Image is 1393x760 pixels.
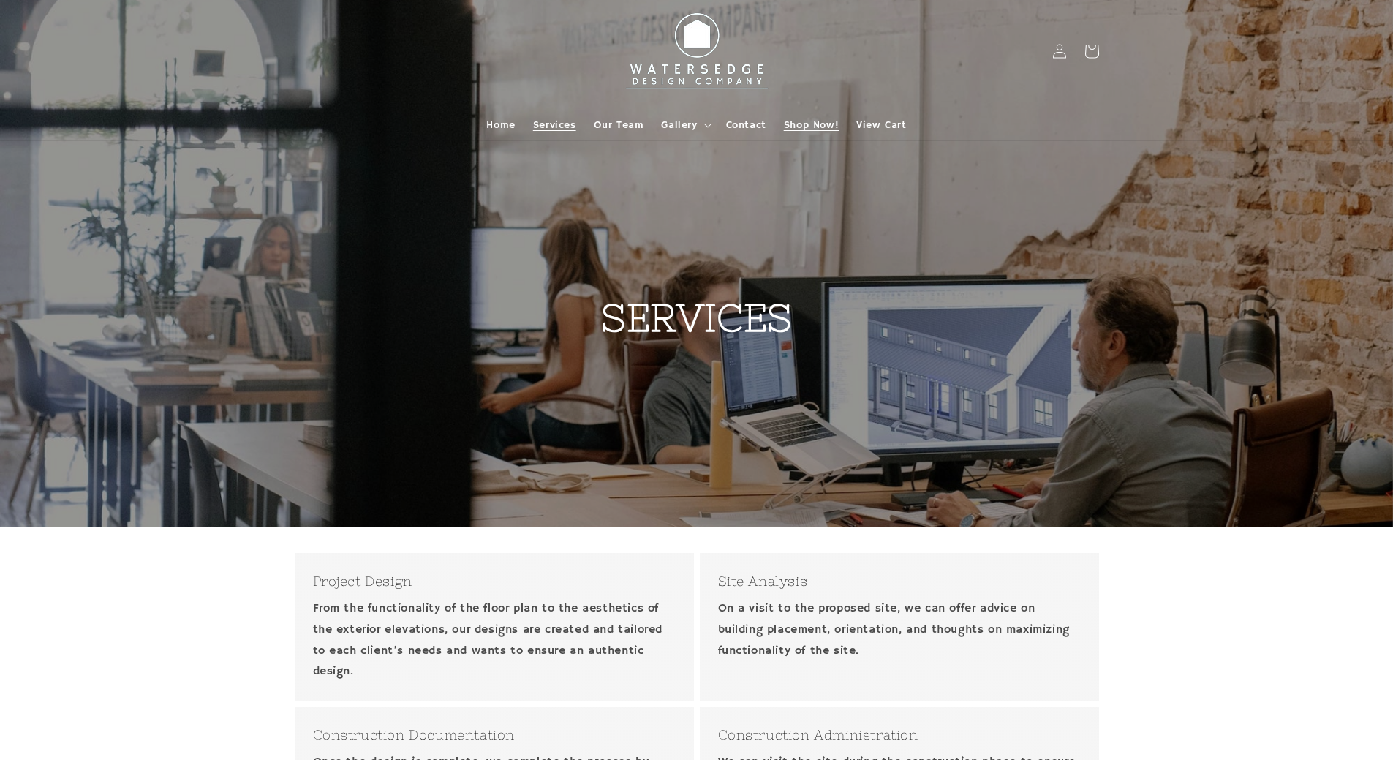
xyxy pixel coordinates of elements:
[726,118,766,132] span: Contact
[616,6,777,97] img: Watersedge Design Co
[313,725,676,745] h3: Construction Documentation
[313,571,676,591] h3: Project Design
[477,110,524,140] a: Home
[652,110,717,140] summary: Gallery
[533,118,576,132] span: Services
[784,118,839,132] span: Shop Now!
[856,118,906,132] span: View Cart
[718,571,1081,591] h3: Site Analysis
[718,725,1081,745] h3: Construction Administration
[775,110,847,140] a: Shop Now!
[847,110,915,140] a: View Cart
[313,598,676,682] p: From the functionality of the floor plan to the aesthetics of the exterior elevations, our design...
[661,118,697,132] span: Gallery
[585,110,653,140] a: Our Team
[718,598,1081,661] p: On a visit to the proposed site, we can offer advice on building placement, orientation, and thou...
[601,296,793,339] strong: SERVICES
[717,110,775,140] a: Contact
[594,118,644,132] span: Our Team
[524,110,585,140] a: Services
[486,118,515,132] span: Home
